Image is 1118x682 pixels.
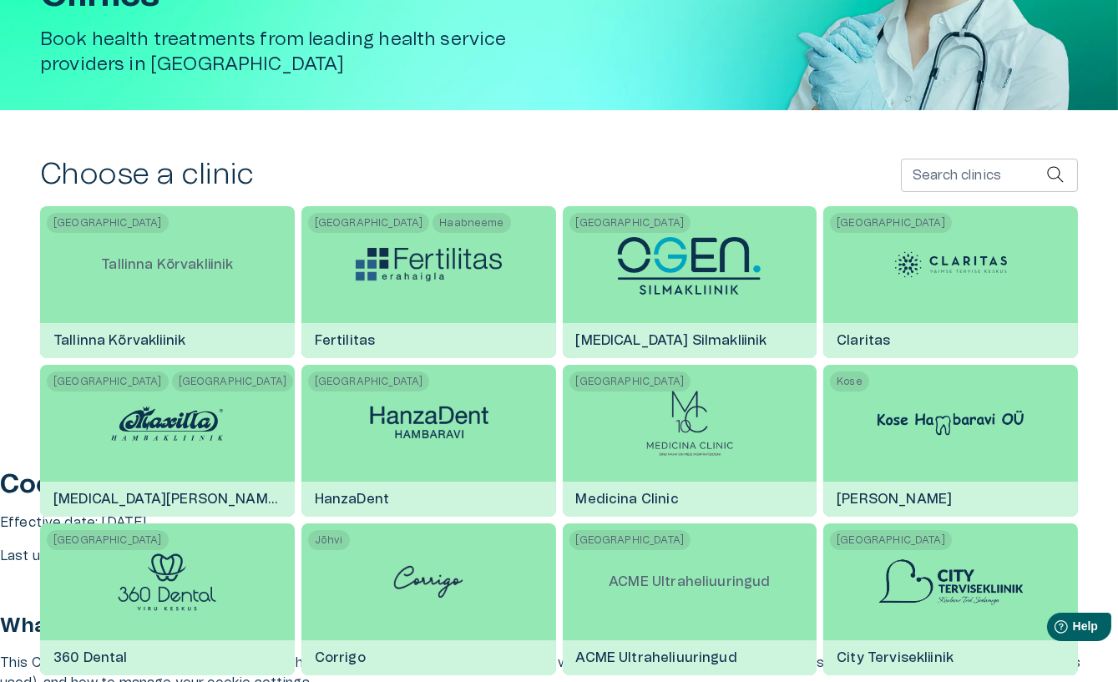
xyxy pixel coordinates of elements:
[40,28,581,77] h5: Book health treatments from leading health service providers in [GEOGRAPHIC_DATA]
[308,215,430,230] span: [GEOGRAPHIC_DATA]
[356,248,502,281] img: Fertilitas logo
[88,241,246,288] p: Tallinna Kõrvakliinik
[40,365,295,517] a: [GEOGRAPHIC_DATA][GEOGRAPHIC_DATA]Maxilla Hambakliinik logo[MEDICAL_DATA][PERSON_NAME]
[40,318,199,363] h6: Tallinna Kõrvakliinik
[823,635,967,680] h6: City Tervisekliinik
[301,523,556,675] a: JõhviCorrigo logoCorrigo
[301,206,556,358] a: [GEOGRAPHIC_DATA]HaabneemeFertilitas logoFertilitas
[616,235,762,296] img: Ogen Silmakliinik logo
[387,548,470,615] img: Corrigo logo
[830,374,869,389] span: Kose
[563,635,751,680] h6: ACME Ultraheliuuringud
[595,558,783,605] p: ACME Ultraheliuuringud
[823,365,1078,517] a: KoseKose Hambaravi logo[PERSON_NAME]
[308,374,430,389] span: [GEOGRAPHIC_DATA]
[878,558,1024,606] img: City Tervisekliinik logo
[40,523,295,675] a: [GEOGRAPHIC_DATA]360 Dental logo360 Dental
[569,374,691,389] span: [GEOGRAPHIC_DATA]
[308,533,350,548] span: Jõhvi
[47,215,169,230] span: [GEOGRAPHIC_DATA]
[47,533,169,548] span: [GEOGRAPHIC_DATA]
[563,206,817,358] a: [GEOGRAPHIC_DATA]Ogen Silmakliinik logo[MEDICAL_DATA] Silmakliinik
[878,411,1024,436] img: Kose Hambaravi logo
[569,533,691,548] span: [GEOGRAPHIC_DATA]
[823,477,965,522] h6: [PERSON_NAME]
[569,215,691,230] span: [GEOGRAPHIC_DATA]
[888,240,1014,290] img: Claritas logo
[104,398,230,448] img: Maxilla Hambakliinik logo
[301,318,389,363] h6: Fertilitas
[563,365,817,517] a: [GEOGRAPHIC_DATA]Medicina Clinic logoMedicina Clinic
[823,206,1078,358] a: [GEOGRAPHIC_DATA]Claritas logoClaritas
[830,533,952,548] span: [GEOGRAPHIC_DATA]
[988,606,1118,653] iframe: Help widget launcher
[645,390,734,457] img: Medicina Clinic logo
[830,215,952,230] span: [GEOGRAPHIC_DATA]
[823,523,1078,675] a: [GEOGRAPHIC_DATA]City Tervisekliinik logoCity Tervisekliinik
[40,157,254,193] h2: Choose a clinic
[563,477,692,522] h6: Medicina Clinic
[47,374,169,389] span: [GEOGRAPHIC_DATA]
[40,635,141,680] h6: 360 Dental
[356,401,502,447] img: HanzaDent logo
[40,206,295,358] a: [GEOGRAPHIC_DATA]Tallinna KõrvakliinikTallinna Kõrvakliinik
[40,477,295,522] h6: [MEDICAL_DATA][PERSON_NAME]
[823,318,903,363] h6: Claritas
[433,215,510,230] span: Haabneeme
[172,374,294,389] span: [GEOGRAPHIC_DATA]
[563,318,781,363] h6: [MEDICAL_DATA] Silmakliinik
[118,553,216,611] img: 360 Dental logo
[301,365,556,517] a: [GEOGRAPHIC_DATA]HanzaDent logoHanzaDent
[301,635,379,680] h6: Corrigo
[563,523,817,675] a: [GEOGRAPHIC_DATA]ACME UltraheliuuringudACME Ultraheliuuringud
[301,477,402,522] h6: HanzaDent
